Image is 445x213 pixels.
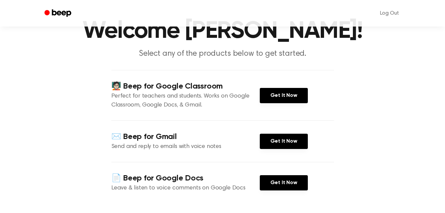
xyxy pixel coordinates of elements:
h4: ✉️ Beep for Gmail [111,131,260,142]
h4: 🧑🏻‍🏫 Beep for Google Classroom [111,81,260,92]
p: Leave & listen to voice comments on Google Docs [111,184,260,193]
a: Log Out [373,5,406,21]
p: Select any of the products below to get started. [95,48,350,59]
a: Get It Now [260,134,308,149]
a: Get It Now [260,88,308,103]
h4: 📄 Beep for Google Docs [111,173,260,184]
a: Get It Now [260,175,308,190]
p: Perfect for teachers and students. Works on Google Classroom, Google Docs, & Gmail. [111,92,260,110]
h1: Welcome [PERSON_NAME]! [53,19,392,43]
a: Beep [40,7,77,20]
p: Send and reply to emails with voice notes [111,142,260,151]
